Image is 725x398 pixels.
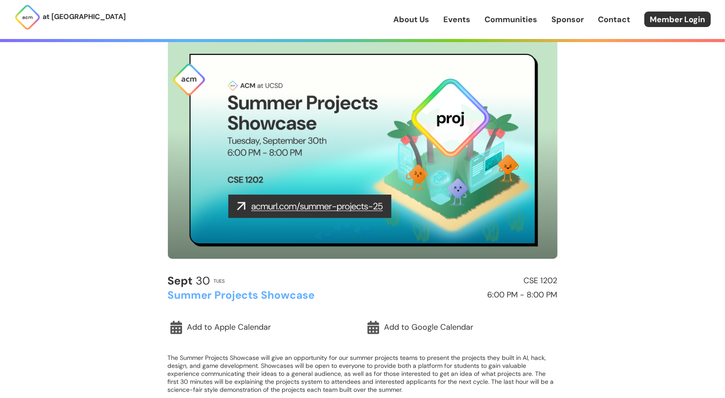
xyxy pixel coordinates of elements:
[367,277,558,285] h2: CSE 1202
[598,14,630,25] a: Contact
[214,278,225,284] h2: Tues
[485,14,537,25] a: Communities
[168,273,193,288] b: Sept
[644,12,711,27] a: Member Login
[168,354,558,394] p: The Summer Projects Showcase will give an opportunity for our summer projects teams to present th...
[43,11,126,23] p: at [GEOGRAPHIC_DATA]
[168,289,359,301] h2: Summer Projects Showcase
[14,4,126,31] a: at [GEOGRAPHIC_DATA]
[168,39,558,259] img: Event Cover Photo
[14,4,41,31] img: ACM Logo
[443,14,470,25] a: Events
[168,275,210,287] h2: 30
[367,291,558,300] h2: 6:00 PM - 8:00 PM
[551,14,584,25] a: Sponsor
[365,317,558,338] a: Add to Google Calendar
[168,317,361,338] a: Add to Apple Calendar
[393,14,429,25] a: About Us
